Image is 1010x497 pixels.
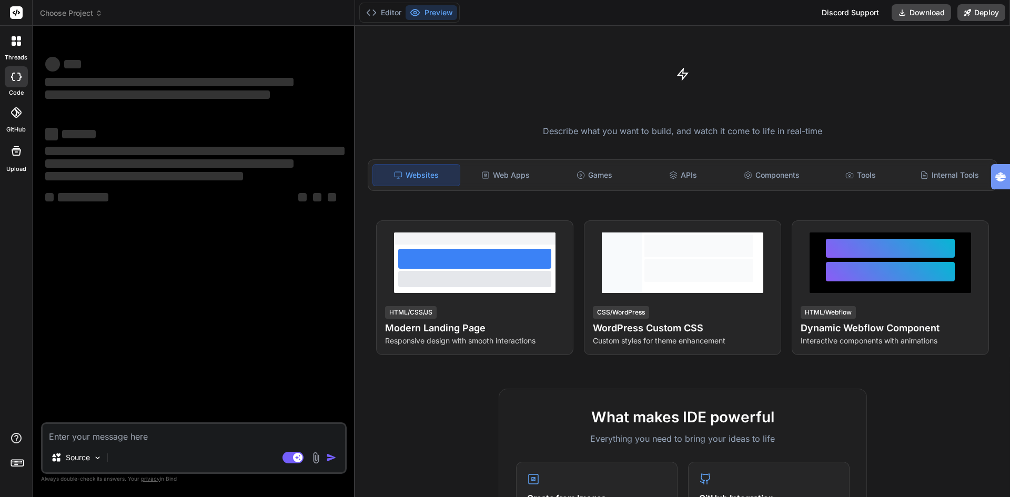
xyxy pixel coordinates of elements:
[6,165,26,174] label: Upload
[45,172,243,180] span: ‌
[141,475,160,482] span: privacy
[40,8,103,18] span: Choose Project
[801,336,980,346] p: Interactive components with animations
[593,321,772,336] h4: WordPress Custom CSS
[462,164,549,186] div: Web Apps
[45,159,294,168] span: ‌
[406,5,457,20] button: Preview
[9,88,24,97] label: code
[313,193,321,201] span: ‌
[64,60,81,68] span: ‌
[362,5,406,20] button: Editor
[328,193,336,201] span: ‌
[58,193,108,201] span: ‌
[729,164,815,186] div: Components
[516,432,850,445] p: Everything you need to bring your ideas to life
[41,474,347,484] p: Always double-check its answers. Your in Bind
[906,164,993,186] div: Internal Tools
[326,452,337,463] img: icon
[372,164,460,186] div: Websites
[957,4,1005,21] button: Deploy
[5,53,27,62] label: threads
[815,4,885,21] div: Discord Support
[551,164,638,186] div: Games
[640,164,726,186] div: APIs
[45,147,345,155] span: ‌
[361,125,1004,138] p: Describe what you want to build, and watch it come to life in real-time
[385,336,564,346] p: Responsive design with smooth interactions
[66,452,90,463] p: Source
[45,193,54,201] span: ‌
[385,321,564,336] h4: Modern Landing Page
[516,406,850,428] h2: What makes IDE powerful
[801,321,980,336] h4: Dynamic Webflow Component
[361,99,1004,118] h1: Turn ideas into code instantly
[62,130,96,138] span: ‌
[385,306,437,319] div: HTML/CSS/JS
[45,57,60,72] span: ‌
[310,452,322,464] img: attachment
[801,306,856,319] div: HTML/Webflow
[45,90,270,99] span: ‌
[593,306,649,319] div: CSS/WordPress
[45,128,58,140] span: ‌
[593,336,772,346] p: Custom styles for theme enhancement
[298,193,307,201] span: ‌
[93,453,102,462] img: Pick Models
[892,4,951,21] button: Download
[45,78,294,86] span: ‌
[817,164,904,186] div: Tools
[6,125,26,134] label: GitHub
